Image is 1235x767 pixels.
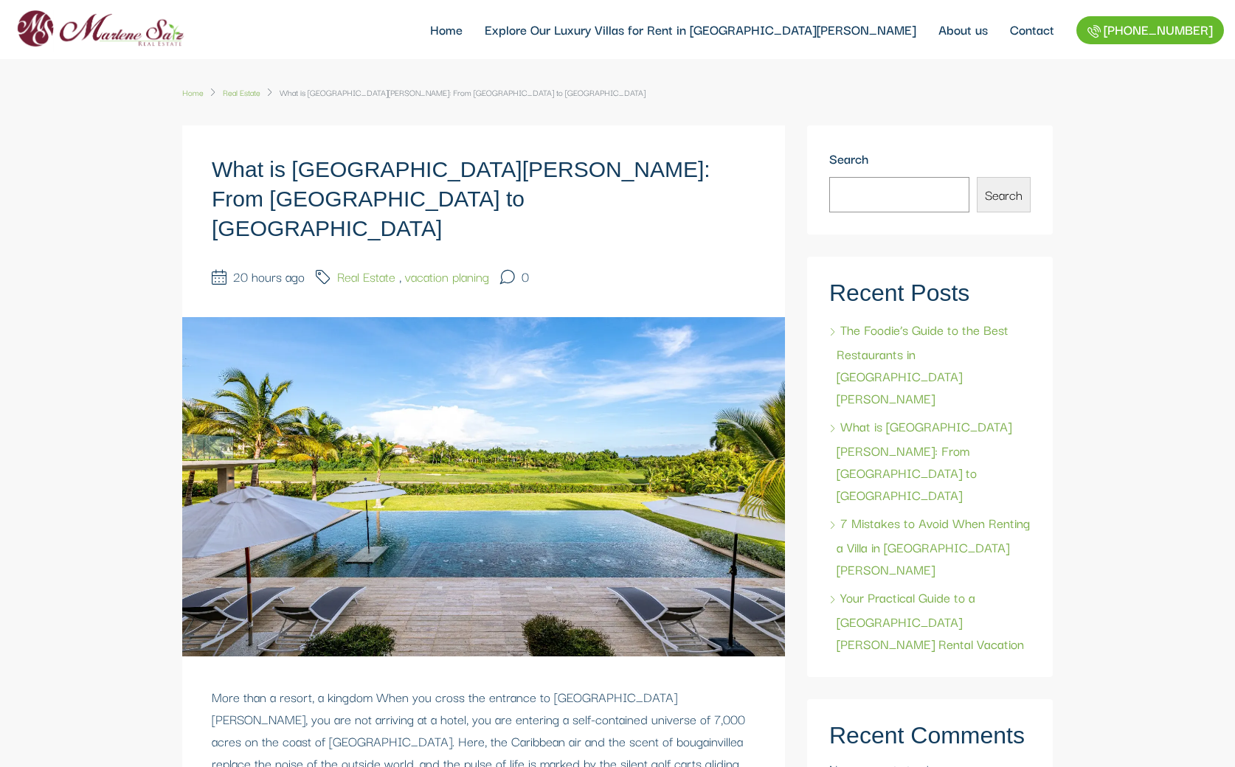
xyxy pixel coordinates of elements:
span: Home [182,86,204,99]
a: Home [182,81,204,103]
button: Search [977,177,1031,212]
li: 20 hours ago [212,265,305,288]
li: 0 [500,265,529,288]
a: 7 Mistakes to Avoid When Renting a Villa in [GEOGRAPHIC_DATA][PERSON_NAME] [829,513,1030,579]
label: Search [829,147,1031,177]
a: Real Estate [337,265,395,288]
li: What is [GEOGRAPHIC_DATA][PERSON_NAME]: From [GEOGRAPHIC_DATA] to [GEOGRAPHIC_DATA] [260,81,646,103]
a: vacation planing [405,265,489,288]
a: Real Estate [223,81,260,103]
img: Panoramic view of a golf course at Casa de Campo from the pool of a villa [182,317,785,656]
h1: What is [GEOGRAPHIC_DATA][PERSON_NAME]: From [GEOGRAPHIC_DATA] to [GEOGRAPHIC_DATA] [212,155,755,243]
h2: Recent Posts [829,279,1031,307]
img: logo [11,5,189,53]
h2: Recent Comments [829,721,1031,749]
li: , [316,265,489,288]
a: What is [GEOGRAPHIC_DATA][PERSON_NAME]: From [GEOGRAPHIC_DATA] to [GEOGRAPHIC_DATA] [829,416,1011,504]
a: The Foodie’s Guide to the Best Restaurants in [GEOGRAPHIC_DATA][PERSON_NAME] [829,319,1009,408]
a: Your Practical Guide to a [GEOGRAPHIC_DATA][PERSON_NAME] Rental Vacation [829,587,1024,653]
a: [PHONE_NUMBER] [1076,16,1224,44]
